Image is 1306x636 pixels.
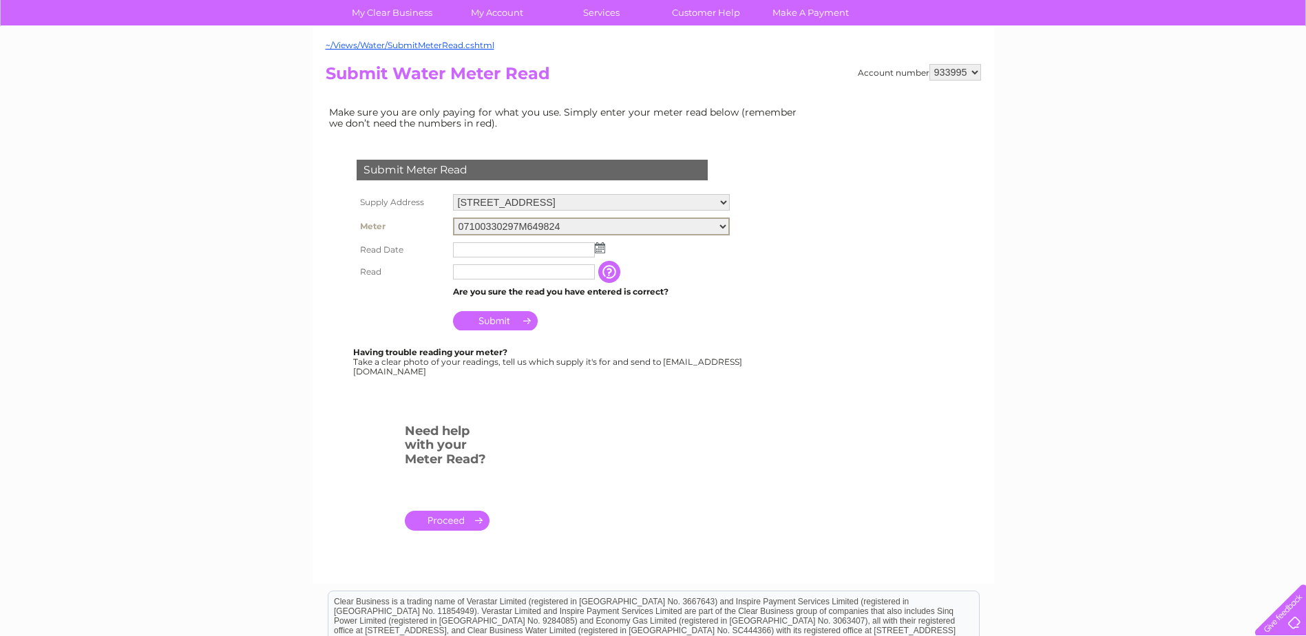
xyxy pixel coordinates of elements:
[1186,59,1206,69] a: Blog
[405,421,489,474] h3: Need help with your Meter Read?
[1261,59,1293,69] a: Log out
[858,64,981,81] div: Account number
[405,511,489,531] a: .
[326,40,494,50] a: ~/Views/Water/SubmitMeterRead.cshtml
[326,64,981,90] h2: Submit Water Meter Read
[598,261,623,283] input: Information
[328,8,979,67] div: Clear Business is a trading name of Verastar Limited (registered in [GEOGRAPHIC_DATA] No. 3667643...
[353,239,450,261] th: Read Date
[453,311,538,330] input: Submit
[353,191,450,214] th: Supply Address
[1098,59,1128,69] a: Energy
[450,283,733,301] td: Are you sure the read you have entered is correct?
[1137,59,1178,69] a: Telecoms
[1214,59,1248,69] a: Contact
[353,261,450,283] th: Read
[353,214,450,239] th: Meter
[353,347,507,357] b: Having trouble reading your meter?
[1046,7,1141,24] a: 0333 014 3131
[595,242,605,253] img: ...
[45,36,116,78] img: logo.png
[326,103,808,132] td: Make sure you are only paying for what you use. Simply enter your meter read below (remember we d...
[1064,59,1090,69] a: Water
[353,348,744,376] div: Take a clear photo of your readings, tell us which supply it's for and send to [EMAIL_ADDRESS][DO...
[357,160,708,180] div: Submit Meter Read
